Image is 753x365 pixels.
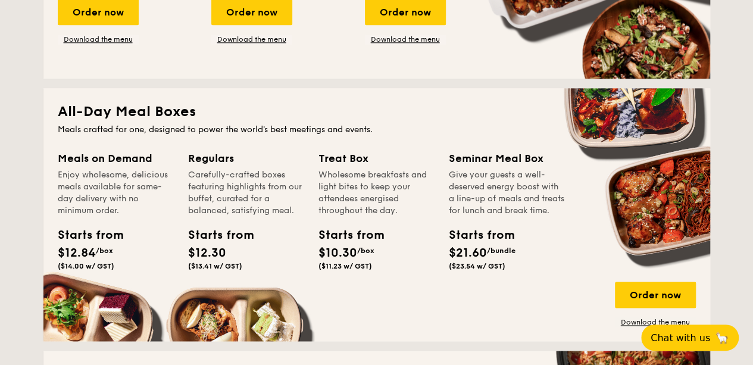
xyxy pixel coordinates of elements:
[318,262,372,270] span: ($11.23 w/ GST)
[318,226,372,244] div: Starts from
[96,247,113,255] span: /box
[357,247,374,255] span: /box
[318,246,357,260] span: $10.30
[641,325,739,351] button: Chat with us🦙
[58,262,114,270] span: ($14.00 w/ GST)
[58,226,111,244] div: Starts from
[615,317,696,327] a: Download the menu
[715,331,729,345] span: 🦙
[365,35,446,44] a: Download the menu
[58,124,696,136] div: Meals crafted for one, designed to power the world's best meetings and events.
[188,246,226,260] span: $12.30
[188,169,304,217] div: Carefully-crafted boxes featuring highlights from our buffet, curated for a balanced, satisfying ...
[449,226,502,244] div: Starts from
[58,35,139,44] a: Download the menu
[211,35,292,44] a: Download the menu
[449,169,565,217] div: Give your guests a well-deserved energy boost with a line-up of meals and treats for lunch and br...
[449,262,505,270] span: ($23.54 w/ GST)
[651,332,710,344] span: Chat with us
[188,150,304,167] div: Regulars
[58,150,174,167] div: Meals on Demand
[188,226,242,244] div: Starts from
[449,246,487,260] span: $21.60
[449,150,565,167] div: Seminar Meal Box
[188,262,242,270] span: ($13.41 w/ GST)
[487,247,515,255] span: /bundle
[58,102,696,121] h2: All-Day Meal Boxes
[318,150,435,167] div: Treat Box
[58,169,174,217] div: Enjoy wholesome, delicious meals available for same-day delivery with no minimum order.
[58,246,96,260] span: $12.84
[318,169,435,217] div: Wholesome breakfasts and light bites to keep your attendees energised throughout the day.
[615,282,696,308] div: Order now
